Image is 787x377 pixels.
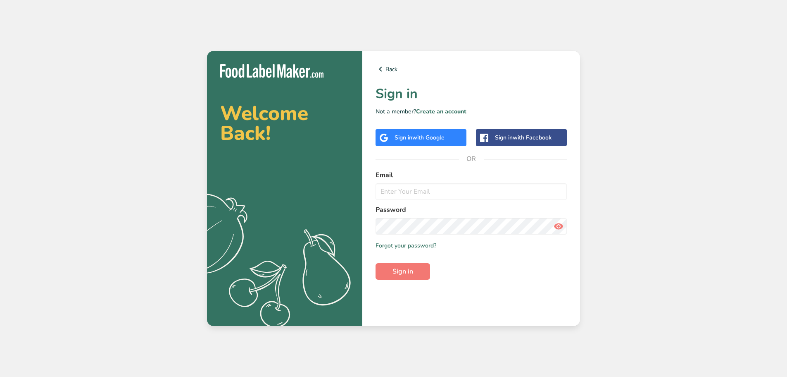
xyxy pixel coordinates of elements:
[376,241,436,250] a: Forgot your password?
[376,205,567,215] label: Password
[376,84,567,104] h1: Sign in
[392,267,413,276] span: Sign in
[376,107,567,116] p: Not a member?
[376,263,430,280] button: Sign in
[495,133,552,142] div: Sign in
[376,183,567,200] input: Enter Your Email
[376,170,567,180] label: Email
[376,64,567,74] a: Back
[220,103,349,143] h2: Welcome Back!
[513,134,552,142] span: with Facebook
[395,133,445,142] div: Sign in
[459,146,484,171] span: OR
[412,134,445,142] span: with Google
[220,64,323,78] img: Food Label Maker
[416,108,466,115] a: Create an account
